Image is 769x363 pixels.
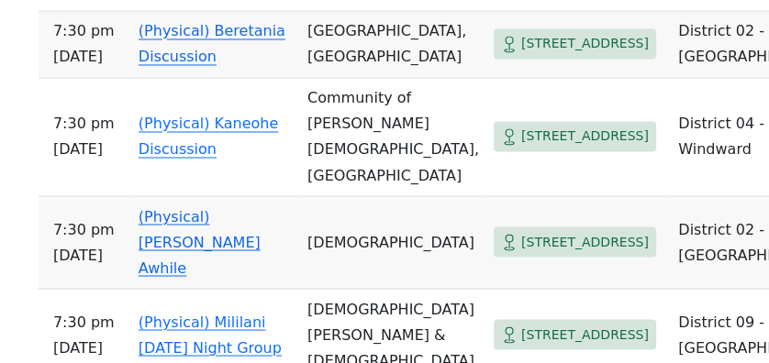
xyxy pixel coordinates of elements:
[521,230,649,253] span: [STREET_ADDRESS]
[300,11,486,78] td: [GEOGRAPHIC_DATA], [GEOGRAPHIC_DATA]
[139,115,278,158] a: (Physical) Kaneohe Discussion
[521,32,649,55] span: [STREET_ADDRESS]
[53,137,124,162] span: [DATE]
[300,196,486,289] td: [DEMOGRAPHIC_DATA]
[139,22,285,65] a: (Physical) Beretania Discussion
[53,216,124,242] span: 7:30 PM
[53,335,124,360] span: [DATE]
[53,18,124,44] span: 7:30 PM
[521,125,649,148] span: [STREET_ADDRESS]
[53,309,124,335] span: 7:30 PM
[300,78,486,196] td: Community of [PERSON_NAME][DEMOGRAPHIC_DATA], [GEOGRAPHIC_DATA]
[139,313,282,356] a: (Physical) Mililani [DATE] Night Group
[53,44,124,70] span: [DATE]
[53,242,124,268] span: [DATE]
[139,207,261,276] a: (Physical) [PERSON_NAME] Awhile
[521,323,649,346] span: [STREET_ADDRESS]
[53,111,124,137] span: 7:30 PM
